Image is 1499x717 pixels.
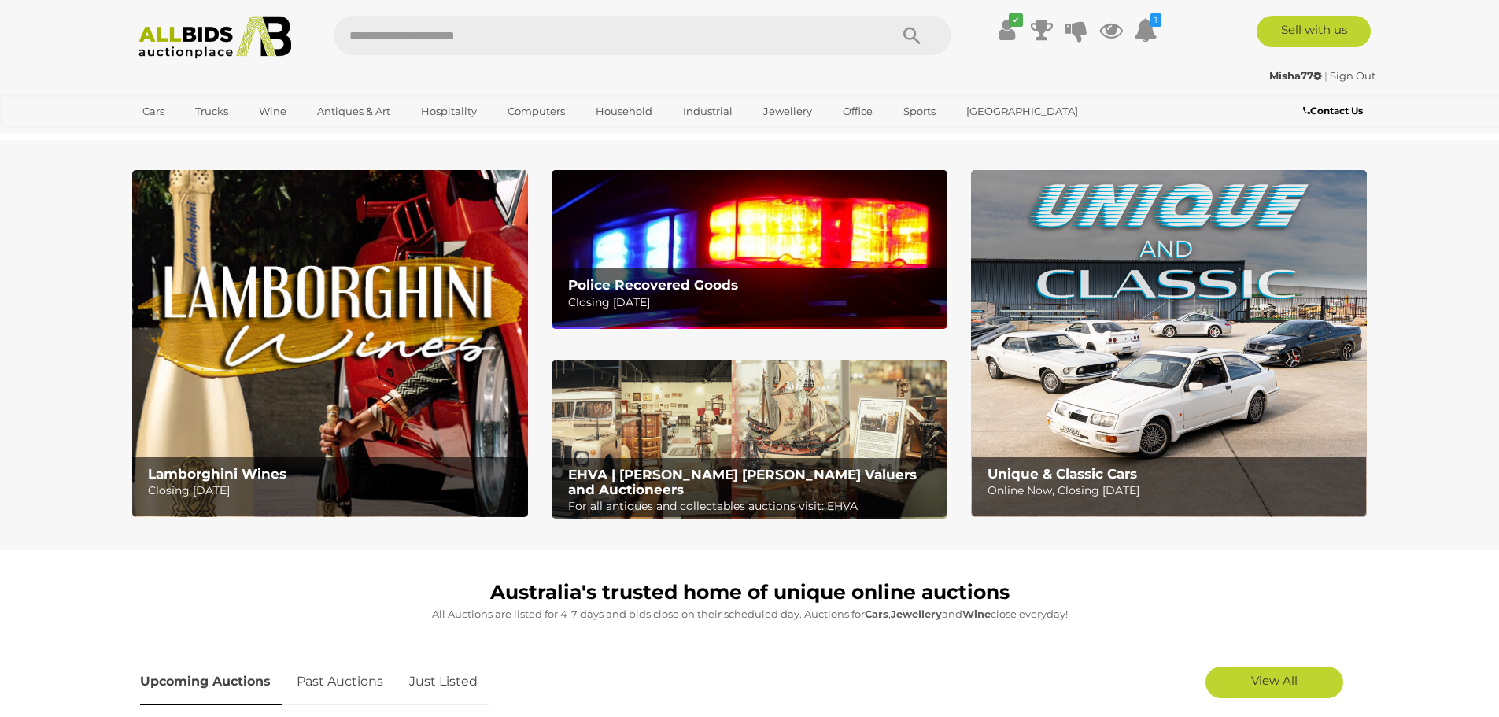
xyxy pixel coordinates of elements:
[132,98,175,124] a: Cars
[552,360,947,519] a: EHVA | Evans Hastings Valuers and Auctioneers EHVA | [PERSON_NAME] [PERSON_NAME] Valuers and Auct...
[249,98,297,124] a: Wine
[988,466,1137,482] b: Unique & Classic Cars
[1324,69,1327,82] span: |
[411,98,487,124] a: Hospitality
[1205,667,1343,698] a: View All
[285,659,395,705] a: Past Auctions
[833,98,883,124] a: Office
[1303,102,1367,120] a: Contact Us
[497,98,575,124] a: Computers
[1251,673,1298,688] span: View All
[1009,13,1023,27] i: ✔
[140,659,282,705] a: Upcoming Auctions
[891,608,942,620] strong: Jewellery
[1150,13,1161,27] i: 1
[971,170,1367,517] a: Unique & Classic Cars Unique & Classic Cars Online Now, Closing [DATE]
[568,293,939,312] p: Closing [DATE]
[962,608,991,620] strong: Wine
[130,16,301,59] img: Allbids.com.au
[585,98,663,124] a: Household
[1257,16,1371,47] a: Sell with us
[552,170,947,328] img: Police Recovered Goods
[132,170,528,517] img: Lamborghini Wines
[148,466,286,482] b: Lamborghini Wines
[140,582,1360,604] h1: Australia's trusted home of unique online auctions
[956,98,1088,124] a: [GEOGRAPHIC_DATA]
[873,16,951,55] button: Search
[753,98,822,124] a: Jewellery
[568,467,917,497] b: EHVA | [PERSON_NAME] [PERSON_NAME] Valuers and Auctioneers
[552,170,947,328] a: Police Recovered Goods Police Recovered Goods Closing [DATE]
[1269,69,1324,82] a: Misha77
[132,170,528,517] a: Lamborghini Wines Lamborghini Wines Closing [DATE]
[140,605,1360,623] p: All Auctions are listed for 4-7 days and bids close on their scheduled day. Auctions for , and cl...
[1303,105,1363,116] b: Contact Us
[552,360,947,519] img: EHVA | Evans Hastings Valuers and Auctioneers
[307,98,401,124] a: Antiques & Art
[568,277,738,293] b: Police Recovered Goods
[971,170,1367,517] img: Unique & Classic Cars
[673,98,743,124] a: Industrial
[988,481,1358,501] p: Online Now, Closing [DATE]
[995,16,1019,44] a: ✔
[1330,69,1375,82] a: Sign Out
[568,497,939,516] p: For all antiques and collectables auctions visit: EHVA
[185,98,238,124] a: Trucks
[397,659,489,705] a: Just Listed
[893,98,946,124] a: Sports
[865,608,888,620] strong: Cars
[1269,69,1322,82] strong: Misha77
[1134,16,1157,44] a: 1
[148,481,519,501] p: Closing [DATE]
